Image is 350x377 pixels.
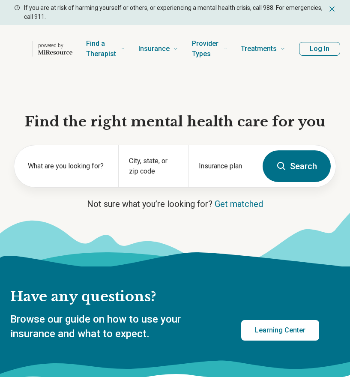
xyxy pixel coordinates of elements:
[192,32,227,66] a: Provider Types
[138,43,170,55] span: Insurance
[10,312,221,341] p: Browse our guide on how to use your insurance and what to expect.
[241,43,277,55] span: Treatments
[28,161,108,171] label: What are you looking for?
[10,288,319,306] h2: Have any questions?
[241,32,285,66] a: Treatments
[138,32,178,66] a: Insurance
[192,38,221,60] span: Provider Types
[299,42,340,56] button: Log In
[27,35,72,63] a: Home page
[263,150,331,182] button: Search
[241,320,319,341] a: Learning Center
[24,3,324,21] p: If you are at risk of harming yourself or others, or experiencing a mental health crisis, call 98...
[86,38,118,60] span: Find a Therapist
[215,199,263,209] a: Get matched
[38,42,72,49] p: powered by
[86,32,125,66] a: Find a Therapist
[14,113,336,131] h1: Find the right mental health care for you
[328,3,336,14] button: Dismiss
[14,198,336,210] p: Not sure what you’re looking for?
